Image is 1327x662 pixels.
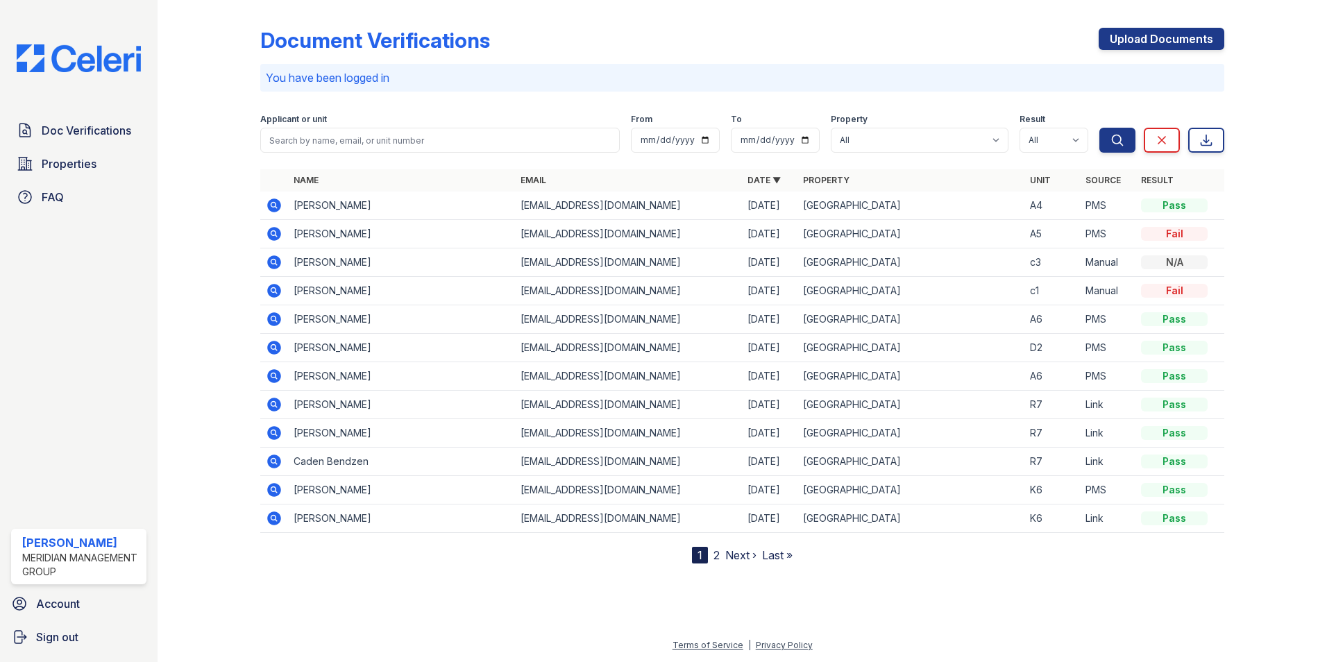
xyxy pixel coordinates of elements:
td: [PERSON_NAME] [288,391,515,419]
td: R7 [1024,448,1080,476]
div: 1 [692,547,708,563]
a: Property [803,175,850,185]
td: [PERSON_NAME] [288,220,515,248]
td: [GEOGRAPHIC_DATA] [797,362,1024,391]
td: [GEOGRAPHIC_DATA] [797,504,1024,533]
td: [GEOGRAPHIC_DATA] [797,192,1024,220]
td: PMS [1080,334,1135,362]
td: PMS [1080,305,1135,334]
td: PMS [1080,362,1135,391]
a: Last » [762,548,793,562]
div: Pass [1141,369,1208,383]
label: Property [831,114,868,125]
td: [PERSON_NAME] [288,192,515,220]
td: [GEOGRAPHIC_DATA] [797,391,1024,419]
div: Pass [1141,398,1208,411]
td: PMS [1080,220,1135,248]
td: [GEOGRAPHIC_DATA] [797,334,1024,362]
label: Result [1020,114,1045,125]
td: [PERSON_NAME] [288,334,515,362]
td: Manual [1080,248,1135,277]
a: Privacy Policy [756,640,813,650]
td: PMS [1080,192,1135,220]
div: Fail [1141,284,1208,298]
td: [GEOGRAPHIC_DATA] [797,305,1024,334]
a: Source [1085,175,1121,185]
td: [GEOGRAPHIC_DATA] [797,277,1024,305]
span: Doc Verifications [42,122,131,139]
td: Caden Bendzen [288,448,515,476]
td: [EMAIL_ADDRESS][DOMAIN_NAME] [515,248,742,277]
td: [EMAIL_ADDRESS][DOMAIN_NAME] [515,192,742,220]
td: [PERSON_NAME] [288,305,515,334]
label: Applicant or unit [260,114,327,125]
a: Upload Documents [1099,28,1224,50]
td: [DATE] [742,448,797,476]
p: You have been logged in [266,69,1219,86]
div: Pass [1141,511,1208,525]
td: [DATE] [742,419,797,448]
div: [PERSON_NAME] [22,534,141,551]
a: Unit [1030,175,1051,185]
td: [DATE] [742,504,797,533]
td: [PERSON_NAME] [288,248,515,277]
td: Link [1080,504,1135,533]
td: [PERSON_NAME] [288,476,515,504]
td: [EMAIL_ADDRESS][DOMAIN_NAME] [515,419,742,448]
td: [GEOGRAPHIC_DATA] [797,248,1024,277]
td: Link [1080,391,1135,419]
td: [GEOGRAPHIC_DATA] [797,448,1024,476]
a: Sign out [6,623,152,651]
td: [DATE] [742,277,797,305]
td: [GEOGRAPHIC_DATA] [797,476,1024,504]
div: Pass [1141,198,1208,212]
td: PMS [1080,476,1135,504]
div: Fail [1141,227,1208,241]
a: Account [6,590,152,618]
a: Next › [725,548,757,562]
div: Pass [1141,312,1208,326]
td: A4 [1024,192,1080,220]
a: 2 [713,548,720,562]
td: [GEOGRAPHIC_DATA] [797,220,1024,248]
td: [DATE] [742,192,797,220]
a: Properties [11,150,146,178]
div: N/A [1141,255,1208,269]
span: Sign out [36,629,78,645]
td: [PERSON_NAME] [288,277,515,305]
div: Pass [1141,483,1208,497]
td: [DATE] [742,391,797,419]
div: Pass [1141,426,1208,440]
a: Terms of Service [673,640,743,650]
a: Email [521,175,546,185]
a: FAQ [11,183,146,211]
td: K6 [1024,504,1080,533]
td: Link [1080,419,1135,448]
td: [DATE] [742,362,797,391]
td: [GEOGRAPHIC_DATA] [797,419,1024,448]
td: [EMAIL_ADDRESS][DOMAIN_NAME] [515,448,742,476]
a: Result [1141,175,1174,185]
td: Manual [1080,277,1135,305]
td: c1 [1024,277,1080,305]
td: A5 [1024,220,1080,248]
td: A6 [1024,305,1080,334]
td: [EMAIL_ADDRESS][DOMAIN_NAME] [515,362,742,391]
label: To [731,114,742,125]
td: Link [1080,448,1135,476]
td: [EMAIL_ADDRESS][DOMAIN_NAME] [515,305,742,334]
td: K6 [1024,476,1080,504]
td: [EMAIL_ADDRESS][DOMAIN_NAME] [515,277,742,305]
span: Account [36,595,80,612]
td: A6 [1024,362,1080,391]
td: [EMAIL_ADDRESS][DOMAIN_NAME] [515,334,742,362]
td: [EMAIL_ADDRESS][DOMAIN_NAME] [515,504,742,533]
td: R7 [1024,419,1080,448]
div: Document Verifications [260,28,490,53]
td: [DATE] [742,248,797,277]
a: Doc Verifications [11,117,146,144]
td: [DATE] [742,334,797,362]
label: From [631,114,652,125]
span: Properties [42,155,96,172]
